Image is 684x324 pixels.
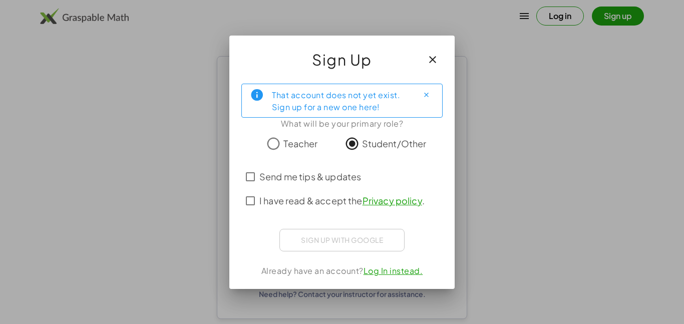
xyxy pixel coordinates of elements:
div: That account does not yet exist. Sign up for a new one here! [272,88,410,113]
button: Close [418,87,434,103]
span: Send me tips & updates [259,170,361,183]
span: Teacher [283,137,317,150]
a: Log In instead. [364,265,423,276]
div: Already have an account? [241,265,443,277]
div: What will be your primary role? [241,118,443,130]
span: I have read & accept the . [259,194,425,207]
a: Privacy policy [363,195,422,206]
span: Student/Other [362,137,427,150]
span: Sign Up [312,48,372,72]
